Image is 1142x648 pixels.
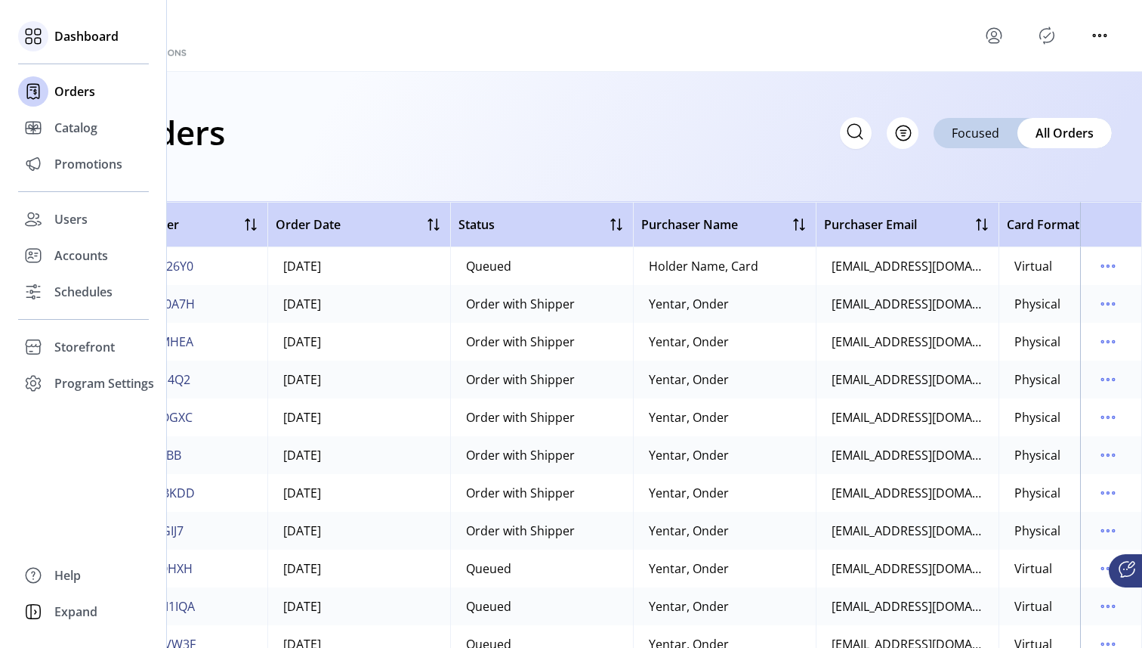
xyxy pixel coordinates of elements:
div: Focused [934,118,1017,148]
div: [EMAIL_ADDRESS][DOMAIN_NAME] [832,257,983,275]
button: menu [1096,443,1120,467]
div: Physical [1014,484,1060,502]
div: [EMAIL_ADDRESS][DOMAIN_NAME] [832,371,983,389]
td: [DATE] [267,247,450,285]
td: [DATE] [267,436,450,474]
button: menu [1096,481,1120,505]
button: menu [1096,594,1120,619]
span: Status [458,215,495,234]
div: [EMAIL_ADDRESS][DOMAIN_NAME] [832,560,983,578]
div: Virtual [1014,560,1052,578]
div: Order with Shipper [466,484,575,502]
div: Queued [466,560,511,578]
span: Help [54,566,81,584]
div: Yentar, Onder [649,408,729,426]
button: menu [1096,519,1120,543]
div: Order with Shipper [466,408,575,426]
div: Physical [1014,333,1060,351]
button: menu [1096,557,1120,581]
button: menu [1088,23,1112,48]
span: Users [54,210,88,228]
div: [EMAIL_ADDRESS][DOMAIN_NAME] [832,484,983,502]
span: Expand [54,603,97,621]
td: [DATE] [267,361,450,398]
span: Purchaser Name [641,215,738,234]
span: Storefront [54,338,115,356]
div: Yentar, Onder [649,522,729,540]
span: Catalog [54,119,97,137]
button: menu [1096,367,1120,392]
div: [EMAIL_ADDRESS][DOMAIN_NAME] [832,408,983,426]
span: Order Date [276,215,341,234]
td: [DATE] [267,512,450,550]
h1: Orders [115,106,225,159]
button: menu [982,23,1006,48]
div: Physical [1014,408,1060,426]
div: Physical [1014,371,1060,389]
span: Purchaser Email [824,215,917,234]
td: [DATE] [267,323,450,361]
div: Queued [466,257,511,275]
td: [DATE] [267,398,450,436]
span: All Orders [1036,124,1094,142]
div: [EMAIL_ADDRESS][DOMAIN_NAME] [832,333,983,351]
button: Publisher Panel [1035,23,1059,48]
div: [EMAIL_ADDRESS][DOMAIN_NAME] [832,597,983,615]
button: menu [1096,405,1120,429]
span: Accounts [54,246,108,265]
button: menu [1096,330,1120,354]
div: Order with Shipper [466,446,575,464]
div: Virtual [1014,257,1052,275]
div: Order with Shipper [466,295,575,313]
button: menu [1096,292,1120,316]
div: Order with Shipper [466,522,575,540]
div: Yentar, Onder [649,597,729,615]
div: Holder Name, Card [649,257,758,275]
div: Physical [1014,446,1060,464]
span: Promotions [54,155,122,173]
span: Dashboard [54,27,119,45]
span: Schedules [54,283,113,301]
span: Program Settings [54,374,154,392]
button: Filter Button [887,117,918,149]
td: [DATE] [267,550,450,588]
div: Yentar, Onder [649,560,729,578]
div: [EMAIL_ADDRESS][DOMAIN_NAME] [832,522,983,540]
div: [EMAIL_ADDRESS][DOMAIN_NAME] [832,446,983,464]
div: Physical [1014,295,1060,313]
span: Card Format [1007,215,1079,234]
div: Physical [1014,522,1060,540]
div: Order with Shipper [466,371,575,389]
div: Yentar, Onder [649,484,729,502]
div: Yentar, Onder [649,446,729,464]
span: Orders [54,82,95,101]
div: Order with Shipper [466,333,575,351]
div: Virtual [1014,597,1052,615]
div: Yentar, Onder [649,333,729,351]
div: Queued [466,597,511,615]
div: Yentar, Onder [649,295,729,313]
div: Yentar, Onder [649,371,729,389]
td: [DATE] [267,285,450,323]
div: [EMAIL_ADDRESS][DOMAIN_NAME] [832,295,983,313]
button: menu [1096,254,1120,278]
span: Focused [952,124,999,142]
td: [DATE] [267,474,450,512]
div: All Orders [1017,118,1112,148]
td: [DATE] [267,588,450,625]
